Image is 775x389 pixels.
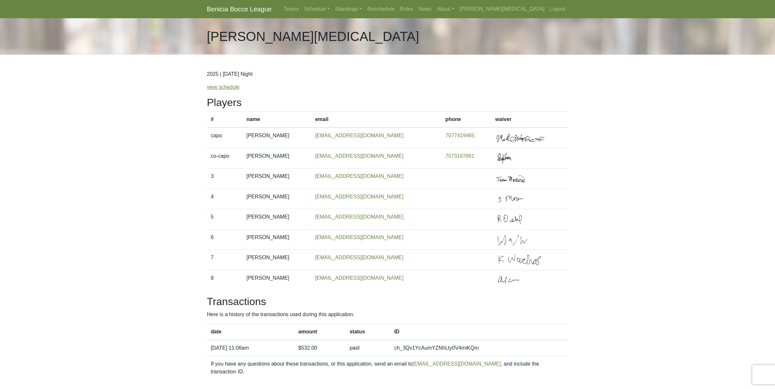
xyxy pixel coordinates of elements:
a: 7073197661 [445,153,474,159]
td: 5 [207,209,243,230]
p: 2025 | [DATE] Night [207,70,568,78]
a: [EMAIL_ADDRESS][DOMAIN_NAME] [412,361,501,367]
td: [PERSON_NAME] [242,148,311,168]
a: About [434,3,457,16]
td: [PERSON_NAME] [242,229,311,250]
img: signed at 5/16/25 6:44pm [495,274,544,287]
img: signed at 2/21/25 11:12am [495,254,544,266]
img: signed at 2/21/25 11:13am [495,152,544,165]
a: [EMAIL_ADDRESS][DOMAIN_NAME] [315,133,403,138]
td: [PERSON_NAME] [242,250,311,270]
th: amount [295,324,346,340]
td: 3 [207,168,243,189]
td: [PERSON_NAME] [242,270,311,290]
th: phone [441,112,491,128]
a: Schedule [301,3,332,16]
td: paid [346,340,390,356]
td: co-capo [207,148,243,168]
th: email [311,112,441,128]
img: signed at 2/21/25 11:10am [495,193,544,205]
td: 4 [207,189,243,209]
a: News [416,3,434,16]
a: [EMAIL_ADDRESS][DOMAIN_NAME] [315,235,403,240]
a: Reschedule [365,3,397,16]
td: $532.00 [295,340,346,356]
th: status [346,324,390,340]
h2: Players [207,96,568,109]
th: waiver [491,112,568,128]
a: Teams [281,3,301,16]
p: Here is a history of the transactions used during this application. [207,311,568,318]
td: If you have any questions about these transactions, or this application, send an email to , and i... [207,356,568,380]
a: Benicia Bocce League [207,3,272,16]
a: [EMAIL_ADDRESS][DOMAIN_NAME] [315,153,403,159]
h1: [PERSON_NAME][MEDICAL_DATA] [207,29,419,44]
a: Standings [332,3,365,16]
img: signed at 2/24/25 7:22am [495,234,544,246]
a: [EMAIL_ADDRESS][DOMAIN_NAME] [315,173,403,179]
th: ID [390,324,568,340]
th: # [207,112,243,128]
h2: Transactions [207,295,568,308]
img: signed at 2/21/25 12:17pm [495,213,544,225]
td: [PERSON_NAME] [242,189,311,209]
td: 6 [207,229,243,250]
a: 7077419465 [445,133,474,138]
img: signed at 2/21/25 1:19pm [495,172,544,185]
a: [EMAIL_ADDRESS][DOMAIN_NAME] [315,214,403,220]
td: ch_3Qv1YcAumYZNhLty0V4miKQm [390,340,568,356]
td: [DATE] 11:06am [207,340,295,356]
th: date [207,324,295,340]
td: [PERSON_NAME] [242,127,311,148]
a: [EMAIL_ADDRESS][DOMAIN_NAME] [315,194,403,199]
a: Rules [397,3,416,16]
a: view schedule [207,84,240,90]
td: [PERSON_NAME] [242,168,311,189]
a: Logout [547,3,568,16]
td: [PERSON_NAME] [242,209,311,230]
a: [EMAIL_ADDRESS][DOMAIN_NAME] [315,275,403,281]
img: signed at 2/21/25 11:11am [495,132,544,144]
a: [PERSON_NAME][MEDICAL_DATA] [457,3,547,16]
td: 8 [207,270,243,290]
th: name [242,112,311,128]
a: [EMAIL_ADDRESS][DOMAIN_NAME] [315,255,403,260]
td: 7 [207,250,243,270]
td: capo [207,127,243,148]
